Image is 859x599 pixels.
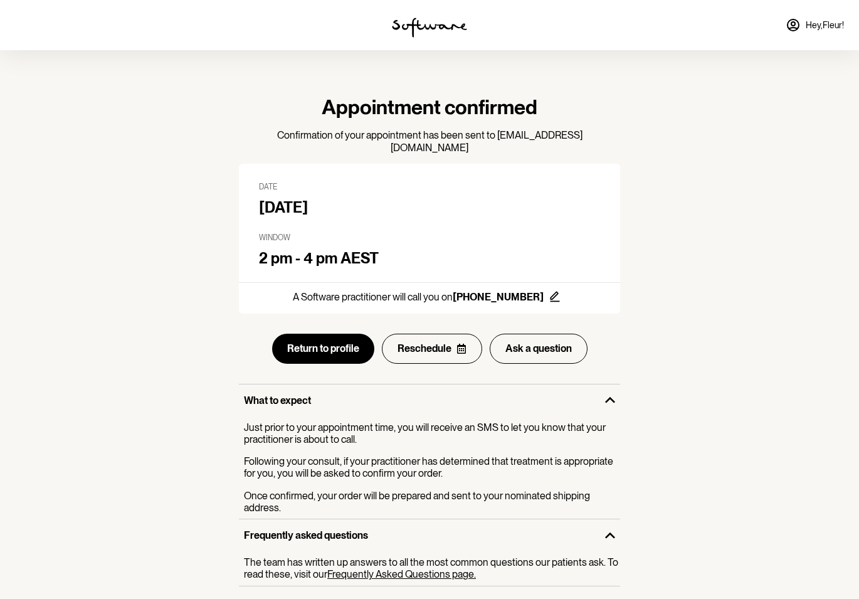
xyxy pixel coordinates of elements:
[259,199,600,217] h4: [DATE]
[244,421,620,445] p: Just prior to your appointment time, you will receive an SMS to let you know that your practition...
[259,183,277,191] span: Date
[259,250,600,268] h4: 2 pm - 4 pm AEST
[239,551,620,585] div: Frequently asked questions
[239,129,620,153] p: Confirmation of your appointment has been sent to [EMAIL_ADDRESS][DOMAIN_NAME]
[392,18,467,38] img: software logo
[293,290,566,305] p: A Software practitioner will call you on
[239,519,620,551] button: Frequently asked questions
[239,95,620,119] h3: Appointment confirmed
[244,490,620,514] p: Once confirmed, your order will be prepared and sent to your nominated shipping address.
[382,334,482,364] button: Reschedule
[490,334,588,364] button: Ask a question
[244,529,595,541] p: Frequently asked questions
[272,334,374,364] button: Return to profile
[244,395,595,406] p: What to expect
[244,556,620,580] p: The team has written up answers to all the most common questions our patients ask. To read these,...
[244,455,620,479] p: Following your consult, if your practitioner has determined that treatment is appropriate for you...
[239,416,620,519] div: What to expect
[239,384,620,416] button: What to expect
[453,292,544,304] strong: [PHONE_NUMBER]
[806,20,844,31] span: Hey, Fleur !
[259,233,290,242] span: Window
[327,568,476,580] a: Frequently Asked Questions page.
[778,10,851,40] a: Hey,Fleur!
